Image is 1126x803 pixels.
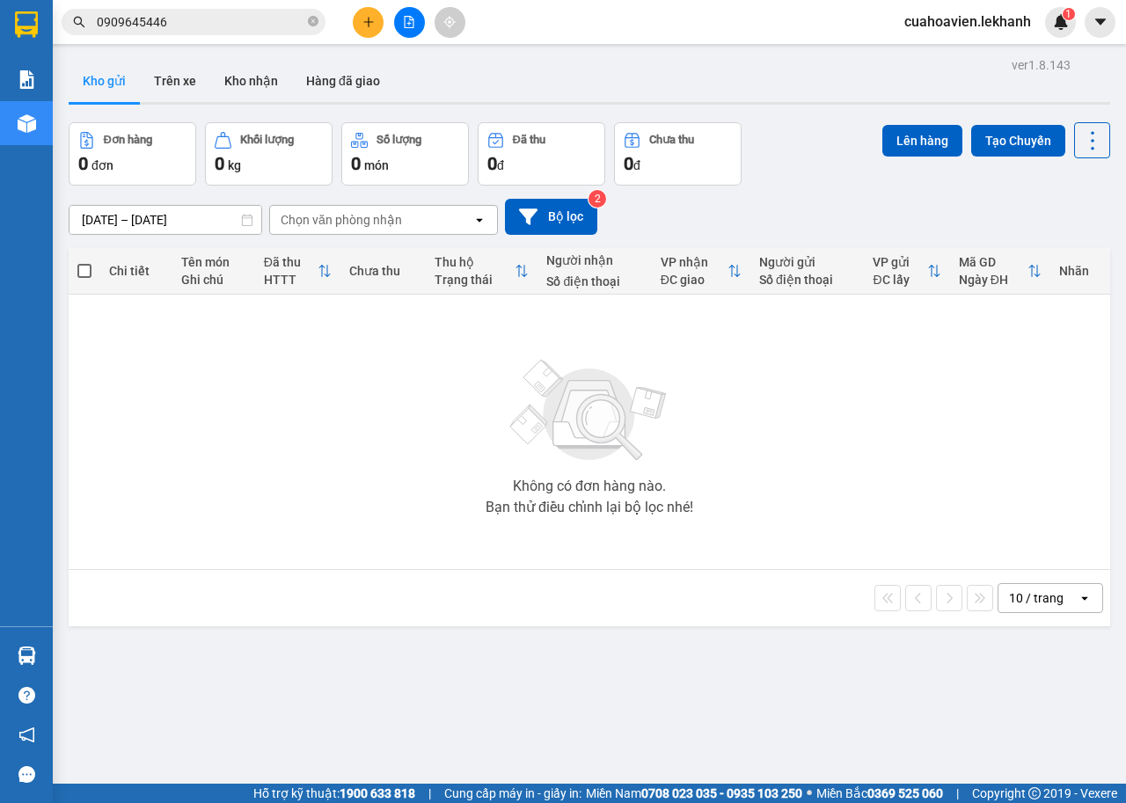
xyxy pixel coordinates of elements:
input: Select a date range. [69,206,261,234]
div: ver 1.8.143 [1012,55,1071,75]
span: cuahoavien.lekhanh [890,11,1045,33]
span: plus [362,16,375,28]
svg: open [1078,591,1092,605]
span: Hỗ trợ kỹ thuật: [253,784,415,803]
span: 0 [351,153,361,174]
div: Nhãn [1059,264,1100,278]
img: icon-new-feature [1053,14,1069,30]
div: Số điện thoại [759,273,855,287]
button: Kho gửi [69,60,140,102]
span: notification [18,726,35,743]
button: caret-down [1085,7,1115,38]
span: close-circle [308,16,318,26]
span: aim [443,16,456,28]
div: Ghi chú [181,273,245,287]
button: Lên hàng [882,125,962,157]
span: copyright [1028,787,1041,799]
span: message [18,766,35,783]
div: Người nhận [546,253,642,267]
button: Hàng đã giao [292,60,394,102]
span: search [73,16,85,28]
div: Mã GD [959,255,1028,269]
div: VP nhận [661,255,728,269]
button: Đơn hàng0đơn [69,122,196,186]
button: plus [353,7,384,38]
span: Miền Nam [586,784,802,803]
th: Toggle SortBy [426,248,537,295]
div: ĐC lấy [873,273,926,287]
span: Cung cấp máy in - giấy in: [444,784,581,803]
span: 0 [78,153,88,174]
strong: 0708 023 035 - 0935 103 250 [641,786,802,800]
span: file-add [403,16,415,28]
span: caret-down [1093,14,1108,30]
input: Tìm tên, số ĐT hoặc mã đơn [97,12,304,32]
button: Trên xe [140,60,210,102]
th: Toggle SortBy [864,248,949,295]
span: kg [228,158,241,172]
button: aim [435,7,465,38]
strong: 0369 525 060 [867,786,943,800]
button: file-add [394,7,425,38]
th: Toggle SortBy [950,248,1051,295]
span: 0 [487,153,497,174]
div: Không có đơn hàng nào. [513,479,666,493]
div: Ngày ĐH [959,273,1028,287]
div: Đã thu [264,255,318,269]
img: solution-icon [18,70,36,89]
span: 0 [624,153,633,174]
div: Tên món [181,255,245,269]
button: Số lượng0món [341,122,469,186]
div: Chọn văn phòng nhận [281,211,402,229]
div: Người gửi [759,255,855,269]
img: svg+xml;base64,PHN2ZyBjbGFzcz0ibGlzdC1wbHVnX19zdmciIHhtbG5zPSJodHRwOi8vd3d3LnczLm9yZy8yMDAwL3N2Zy... [501,349,677,472]
button: Đã thu0đ [478,122,605,186]
div: Thu hộ [435,255,515,269]
span: đ [633,158,640,172]
div: Chưa thu [649,134,694,146]
button: Tạo Chuyến [971,125,1065,157]
button: Bộ lọc [505,199,597,235]
button: Chưa thu0đ [614,122,742,186]
sup: 1 [1063,8,1075,20]
div: 10 / trang [1009,589,1064,607]
th: Toggle SortBy [652,248,750,295]
span: Miền Bắc [816,784,943,803]
sup: 2 [589,190,606,208]
div: ĐC giao [661,273,728,287]
div: Khối lượng [240,134,294,146]
div: Đã thu [513,134,545,146]
div: HTTT [264,273,318,287]
img: warehouse-icon [18,114,36,133]
th: Toggle SortBy [255,248,340,295]
div: Bạn thử điều chỉnh lại bộ lọc nhé! [486,500,693,515]
span: question-circle [18,687,35,704]
svg: open [472,213,486,227]
span: món [364,158,389,172]
span: 1 [1065,8,1071,20]
span: đ [497,158,504,172]
strong: 1900 633 818 [340,786,415,800]
span: | [428,784,431,803]
div: Chưa thu [349,264,417,278]
div: Chi tiết [109,264,164,278]
div: VP gửi [873,255,926,269]
span: 0 [215,153,224,174]
div: Đơn hàng [104,134,152,146]
div: Trạng thái [435,273,515,287]
div: Số lượng [377,134,421,146]
img: logo-vxr [15,11,38,38]
button: Khối lượng0kg [205,122,333,186]
img: warehouse-icon [18,646,36,665]
button: Kho nhận [210,60,292,102]
span: ⚪️ [807,790,812,797]
div: Số điện thoại [546,274,642,288]
span: đơn [91,158,113,172]
span: | [956,784,959,803]
span: close-circle [308,14,318,31]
